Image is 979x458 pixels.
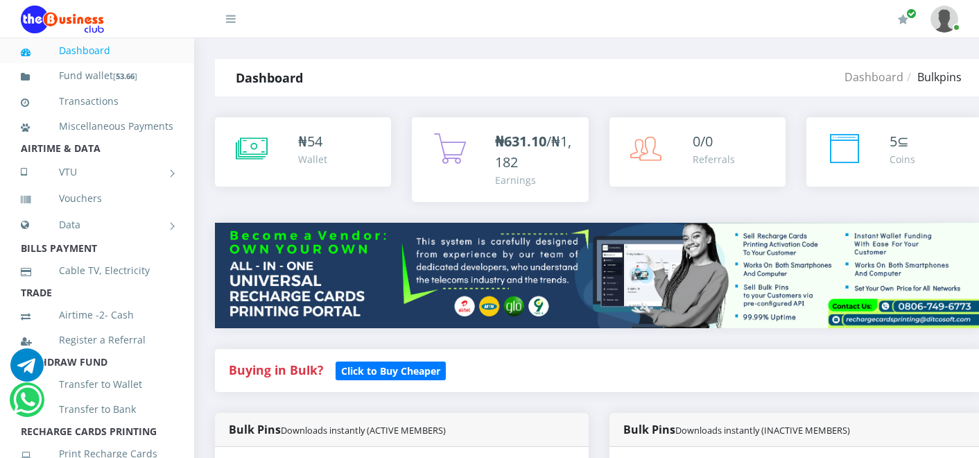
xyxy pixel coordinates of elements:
small: [ ] [113,71,137,81]
a: Register a Referral [21,324,173,356]
a: Chat for support [10,359,44,382]
small: Downloads instantly (ACTIVE MEMBERS) [281,424,446,436]
div: Coins [890,152,915,167]
a: VTU [21,155,173,189]
span: /₦1,182 [495,132,571,171]
a: Data [21,207,173,242]
a: Dashboard [844,69,903,85]
a: Transfer to Wallet [21,368,173,400]
a: Vouchers [21,183,173,214]
div: Wallet [298,152,327,167]
a: Click to Buy Cheaper [336,362,446,378]
b: Click to Buy Cheaper [341,364,440,378]
a: 0/0 Referrals [609,117,786,187]
a: Dashboard [21,35,173,67]
span: 54 [307,132,322,151]
i: Renew/Upgrade Subscription [898,14,908,25]
strong: Buying in Bulk? [229,362,323,378]
div: ₦ [298,131,327,152]
a: Chat for support [13,393,42,416]
strong: Dashboard [236,69,303,86]
div: Earnings [495,173,574,187]
b: 53.66 [116,71,135,81]
small: Downloads instantly (INACTIVE MEMBERS) [675,424,850,436]
img: Logo [21,6,104,33]
b: ₦631.10 [495,132,546,151]
span: Renew/Upgrade Subscription [906,8,917,19]
span: 5 [890,132,897,151]
a: Transfer to Bank [21,393,173,425]
div: ⊆ [890,131,915,152]
div: Referrals [693,152,735,167]
a: Airtime -2- Cash [21,299,173,331]
a: Miscellaneous Payments [21,110,173,142]
img: User [930,6,958,33]
a: ₦631.10/₦1,182 Earnings [412,117,588,202]
strong: Bulk Pins [623,422,850,437]
a: Fund wallet[53.66] [21,60,173,92]
span: 0/0 [693,132,713,151]
strong: Bulk Pins [229,422,446,437]
a: ₦54 Wallet [215,117,391,187]
a: Transactions [21,85,173,117]
a: Cable TV, Electricity [21,255,173,287]
li: Bulkpins [903,69,962,85]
